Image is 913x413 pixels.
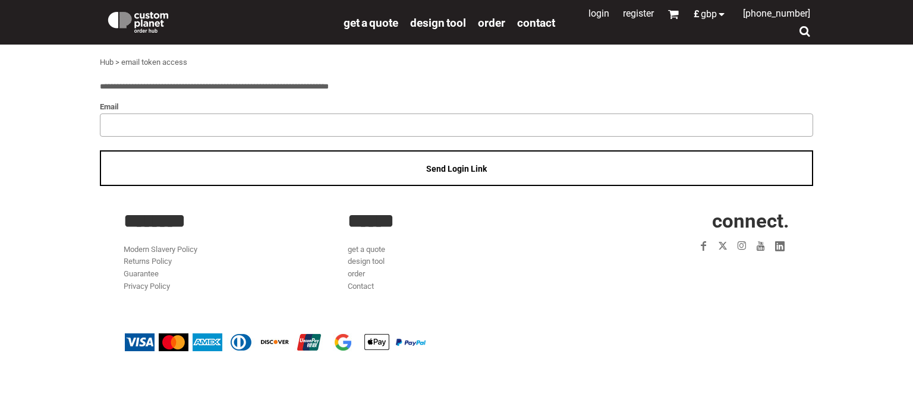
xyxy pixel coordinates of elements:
[588,8,609,19] a: Login
[294,333,324,351] img: China UnionPay
[410,15,466,29] a: design tool
[226,333,256,351] img: Diners Club
[100,3,338,39] a: Custom Planet
[426,164,487,174] span: Send Login Link
[572,211,789,231] h2: CONNECT.
[115,56,119,69] div: >
[517,15,555,29] a: Contact
[124,282,170,291] a: Privacy Policy
[701,10,717,19] span: GBP
[396,339,426,346] img: PayPal
[743,8,810,19] span: [PHONE_NUMBER]
[694,10,701,19] span: £
[625,263,789,277] iframe: Customer reviews powered by Trustpilot
[106,9,171,33] img: Custom Planet
[623,8,654,19] a: Register
[410,16,466,30] span: design tool
[328,333,358,351] img: Google Pay
[159,333,188,351] img: Mastercard
[193,333,222,351] img: American Express
[260,333,290,351] img: Discover
[344,15,398,29] a: get a quote
[348,282,374,291] a: Contact
[517,16,555,30] span: Contact
[121,56,187,69] div: email token access
[124,257,172,266] a: Returns Policy
[478,16,505,30] span: order
[124,269,159,278] a: Guarantee
[348,245,385,254] a: get a quote
[348,269,365,278] a: order
[124,245,197,254] a: Modern Slavery Policy
[478,15,505,29] a: order
[125,333,155,351] img: Visa
[348,257,385,266] a: design tool
[362,333,392,351] img: Apple Pay
[100,58,114,67] a: Hub
[344,16,398,30] span: get a quote
[100,100,813,114] label: Email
